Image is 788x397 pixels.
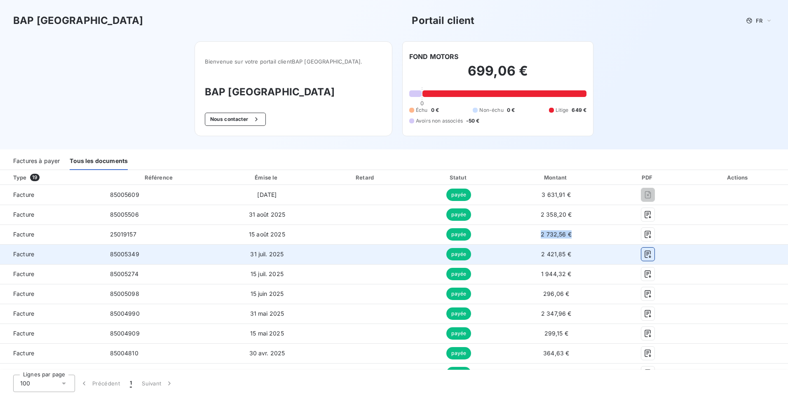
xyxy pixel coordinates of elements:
[416,106,428,114] span: Échu
[205,58,382,65] span: Bienvenue sur votre portail client BAP [GEOGRAPHIC_DATA] .
[542,191,571,198] span: 3 631,91 €
[541,250,571,258] span: 2 421,85 €
[145,174,173,181] div: Référence
[110,250,139,258] span: 85005349
[251,290,284,297] span: 15 juin 2025
[690,173,786,182] div: Actions
[125,375,137,392] button: 1
[7,290,97,298] span: Facture
[446,208,471,221] span: payée
[416,117,463,125] span: Avoirs non associés
[110,211,139,218] span: 85005506
[205,85,382,99] h3: BAP [GEOGRAPHIC_DATA]
[250,330,284,337] span: 15 mai 2025
[249,231,285,238] span: 15 août 2025
[217,173,317,182] div: Émise le
[446,228,471,241] span: payée
[541,211,572,218] span: 2 358,20 €
[249,350,285,357] span: 30 avr. 2025
[320,173,411,182] div: Retard
[446,189,471,201] span: payée
[420,100,424,106] span: 0
[446,248,471,260] span: payée
[137,375,178,392] button: Suivant
[466,117,480,125] span: -50 €
[412,13,474,28] h3: Portail client
[479,106,503,114] span: Non-échu
[446,327,471,340] span: payée
[446,307,471,320] span: payée
[541,270,572,277] span: 1 944,32 €
[7,329,97,338] span: Facture
[507,173,606,182] div: Montant
[446,367,471,379] span: payée
[249,211,286,218] span: 31 août 2025
[251,270,284,277] span: 15 juil. 2025
[110,330,140,337] span: 85004909
[409,63,586,87] h2: 699,06 €
[20,379,30,388] span: 100
[13,13,143,28] h3: BAP [GEOGRAPHIC_DATA]
[205,113,266,126] button: Nous contacter
[507,106,515,114] span: 0 €
[110,231,136,238] span: 25019157
[110,191,139,198] span: 85005609
[110,350,138,357] span: 85004810
[110,290,139,297] span: 85005098
[7,310,97,318] span: Facture
[544,330,568,337] span: 299,15 €
[543,350,569,357] span: 364,63 €
[75,375,125,392] button: Précédent
[7,349,97,357] span: Facture
[110,270,138,277] span: 85005274
[756,17,762,24] span: FR
[446,347,471,359] span: payée
[13,153,60,170] div: Factures à payer
[415,173,504,182] div: Statut
[431,106,439,114] span: 0 €
[572,106,586,114] span: 649 €
[7,250,97,258] span: Facture
[446,288,471,300] span: payée
[609,173,687,182] div: PDF
[7,369,97,377] span: Facture
[544,369,568,376] span: 207,05 €
[556,106,569,114] span: Litige
[7,191,97,199] span: Facture
[541,310,572,317] span: 2 347,96 €
[257,191,277,198] span: [DATE]
[257,369,277,376] span: [DATE]
[541,231,572,238] span: 2 732,56 €
[250,310,284,317] span: 31 mai 2025
[30,174,40,181] span: 19
[110,310,140,317] span: 85004990
[130,379,132,388] span: 1
[110,369,138,376] span: 85003710
[7,270,97,278] span: Facture
[7,210,97,219] span: Facture
[70,153,128,170] div: Tous les documents
[543,290,569,297] span: 296,06 €
[446,268,471,280] span: payée
[250,250,284,258] span: 31 juil. 2025
[409,52,459,61] h6: FOND MOTORS
[8,173,102,182] div: Type
[7,230,97,239] span: Facture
